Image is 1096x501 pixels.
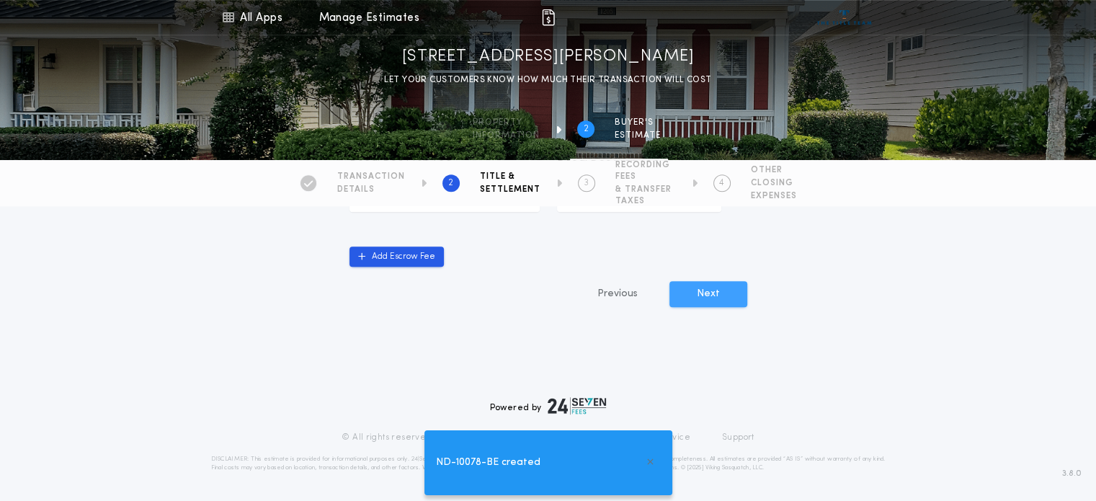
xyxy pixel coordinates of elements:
[615,130,661,141] span: ESTIMATE
[480,171,540,182] span: TITLE &
[584,177,589,189] h2: 3
[337,171,405,182] span: TRANSACTION
[751,164,797,176] span: OTHER
[436,455,540,471] span: ND-10078-BE created
[490,397,607,414] div: Powered by
[615,117,661,128] span: BUYER'S
[669,281,747,307] button: Next
[615,159,676,182] span: RECORDING FEES
[349,247,444,267] button: Add Escrow Fee
[473,130,540,141] span: information
[480,184,540,195] span: SETTLEMENT
[569,281,667,307] button: Previous
[751,190,797,202] span: EXPENSES
[473,117,540,128] span: Property
[615,184,676,207] span: & TRANSFER TAXES
[337,184,405,195] span: DETAILS
[548,397,607,414] img: logo
[384,73,711,87] p: LET YOUR CUSTOMERS KNOW HOW MUCH THEIR TRANSACTION WILL COST
[448,177,453,189] h2: 2
[584,123,589,135] h2: 2
[402,45,695,68] h1: [STREET_ADDRESS][PERSON_NAME]
[817,10,871,25] img: vs-icon
[540,9,557,26] img: img
[719,177,724,189] h2: 4
[751,177,797,189] span: CLOSING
